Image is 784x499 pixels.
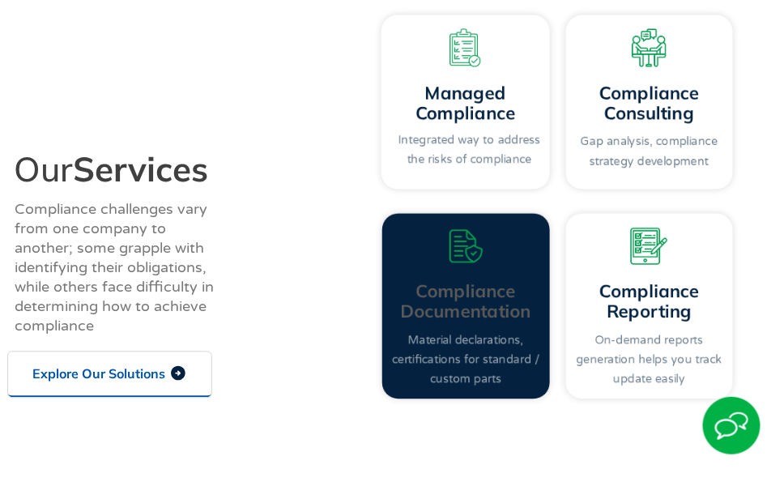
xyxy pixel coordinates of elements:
span: Explore Our Solutions [32,368,165,381]
a: On-demand reports generation helps you track update easily [576,333,722,386]
a: Compliance Reporting [599,279,699,322]
a: Integrated way to address the risks of compliance [398,134,540,167]
div: Compliance challenges vary from one company to another; some grapple with identifying their oblig... [15,200,225,336]
a: Gap analysis, compliance strategy development [581,134,718,168]
img: A tablet with a pencil [630,228,668,266]
img: Start Chat [703,397,761,454]
a: Explore Our Solutions [8,352,211,398]
a: Compliance Documentation [400,279,530,322]
a: Managed Compliance [415,82,515,125]
img: A copy board [446,29,484,67]
img: A secure document [447,228,485,266]
img: A discussion between two people [630,29,668,67]
b: Services [73,148,208,191]
a: Compliance Consulting [599,81,699,124]
a: Material declarations, certifications for standard / custom parts [392,333,539,386]
h2: Our [14,153,306,187]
